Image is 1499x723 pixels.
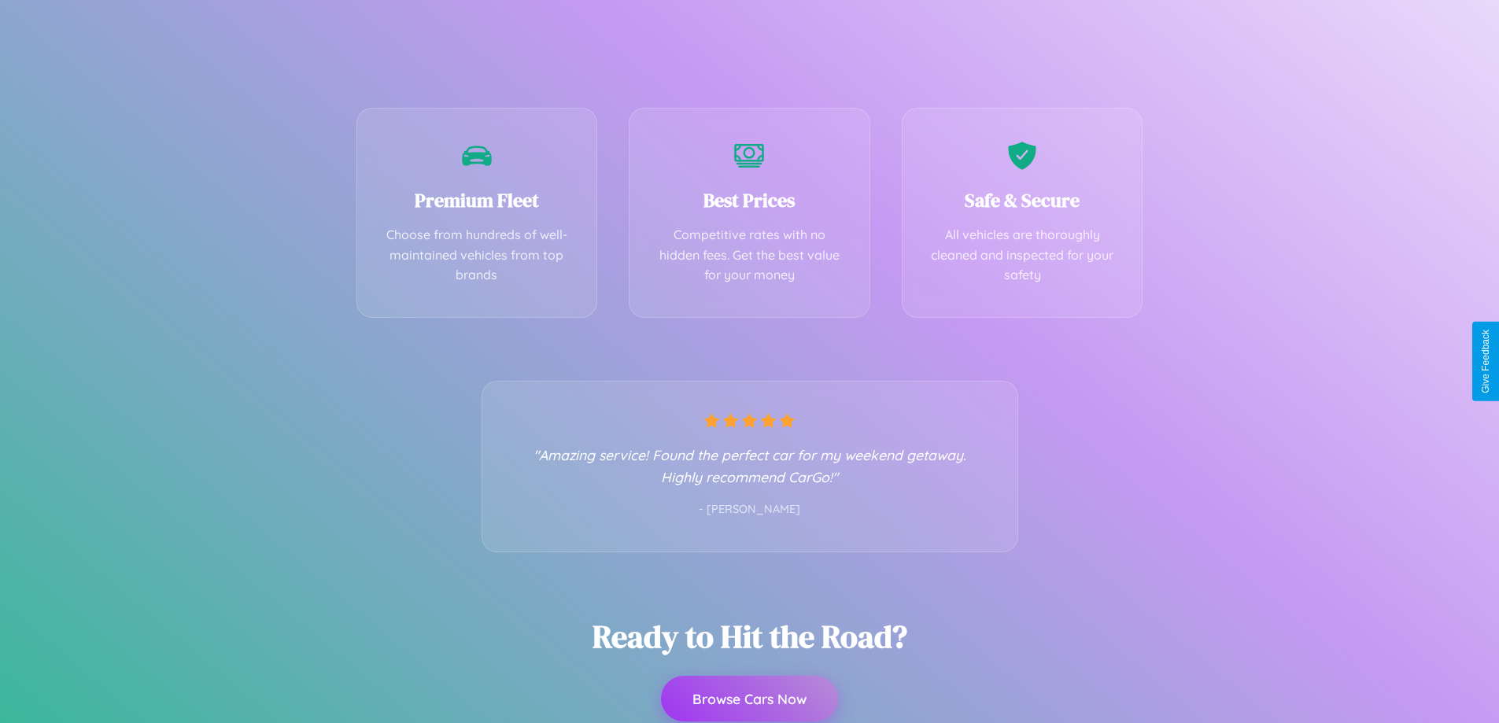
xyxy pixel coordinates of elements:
h3: Safe & Secure [926,187,1119,213]
p: - [PERSON_NAME] [514,500,986,520]
button: Browse Cars Now [661,676,838,721]
p: "Amazing service! Found the perfect car for my weekend getaway. Highly recommend CarGo!" [514,444,986,488]
p: All vehicles are thoroughly cleaned and inspected for your safety [926,225,1119,286]
div: Give Feedback [1480,330,1491,393]
p: Competitive rates with no hidden fees. Get the best value for your money [653,225,846,286]
h3: Best Prices [653,187,846,213]
h3: Premium Fleet [381,187,574,213]
p: Choose from hundreds of well-maintained vehicles from top brands [381,225,574,286]
h2: Ready to Hit the Road? [593,615,907,658]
